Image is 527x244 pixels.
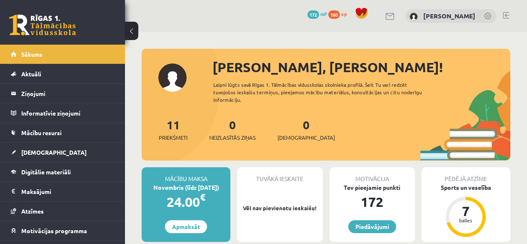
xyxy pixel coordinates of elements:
[307,10,319,19] span: 172
[11,103,115,123] a: Informatīvie ziņojumi
[11,84,115,103] a: Ziņojumi
[142,167,230,183] div: Mācību maksa
[330,192,415,212] div: 172
[422,183,510,238] a: Sports un veselība 7 balles
[422,167,510,183] div: Pēdējā atzīme
[209,133,256,142] span: Neizlasītās ziņas
[328,10,340,19] span: 160
[21,129,62,136] span: Mācību resursi
[21,70,41,78] span: Aktuāli
[320,10,327,17] span: mP
[423,12,475,20] a: [PERSON_NAME]
[159,133,187,142] span: Priekšmeti
[21,84,115,103] legend: Ziņojumi
[165,220,207,233] a: Apmaksāt
[453,204,478,218] div: 7
[11,182,115,201] a: Maksājumi
[21,182,115,201] legend: Maksājumi
[142,183,230,192] div: Novembris (līdz [DATE])
[21,227,87,234] span: Motivācijas programma
[241,204,318,212] p: Vēl nav pievienotu ieskaišu!
[330,167,415,183] div: Motivācija
[200,191,205,203] span: €
[11,64,115,83] a: Aktuāli
[11,143,115,162] a: [DEMOGRAPHIC_DATA]
[348,220,396,233] a: Piedāvājumi
[410,13,418,21] img: Emīlija Petriņiča
[213,81,435,103] div: Laipni lūgts savā Rīgas 1. Tālmācības vidusskolas skolnieka profilā. Šeit Tu vari redzēt tuvojošo...
[11,221,115,240] a: Motivācijas programma
[21,168,71,176] span: Digitālie materiāli
[328,10,351,17] a: 160 xp
[237,167,322,183] div: Tuvākā ieskaite
[11,201,115,221] a: Atzīmes
[212,57,510,77] div: [PERSON_NAME], [PERSON_NAME]!
[422,183,510,192] div: Sports un veselība
[209,117,256,142] a: 0Neizlasītās ziņas
[142,192,230,212] div: 24.00
[277,117,335,142] a: 0[DEMOGRAPHIC_DATA]
[159,117,187,142] a: 11Priekšmeti
[453,218,478,223] div: balles
[21,103,115,123] legend: Informatīvie ziņojumi
[307,10,327,17] a: 172 mP
[341,10,347,17] span: xp
[21,50,42,58] span: Sākums
[11,123,115,142] a: Mācību resursi
[21,148,87,156] span: [DEMOGRAPHIC_DATA]
[11,162,115,181] a: Digitālie materiāli
[330,183,415,192] div: Tev pieejamie punkti
[9,15,76,35] a: Rīgas 1. Tālmācības vidusskola
[11,45,115,64] a: Sākums
[21,207,44,215] span: Atzīmes
[277,133,335,142] span: [DEMOGRAPHIC_DATA]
